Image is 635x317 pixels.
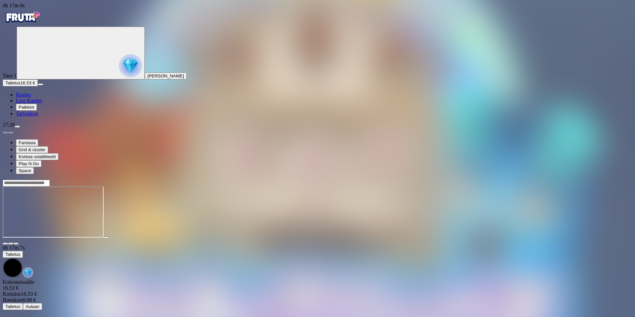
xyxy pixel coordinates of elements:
span: [PERSON_NAME] [147,73,184,78]
button: menu [38,83,43,85]
input: Search [3,180,50,186]
a: Fruta [3,21,43,26]
button: fullscreen icon [13,243,19,245]
button: chevron-down icon [8,243,13,245]
span: Grid & cluster [19,147,45,152]
iframe: Reactoonz [3,186,104,238]
button: prev slide [3,132,8,134]
span: Fantasia [19,140,36,145]
span: Aulaan [26,304,40,309]
div: Game menu [3,245,632,279]
img: reward progress [119,54,142,77]
nav: Primary [3,9,632,117]
button: Talletusplus icon16.53 € [3,79,38,86]
button: Fantasia [16,139,38,146]
img: Fruta [3,9,43,25]
a: Live Kasino [16,98,42,103]
span: 17:20 [3,122,15,128]
span: Space [19,168,31,173]
button: Korkea volatiliteetti [16,153,58,160]
button: play icon [104,237,109,239]
button: Talletus [3,303,23,310]
div: Kokonaissaldo [3,279,632,291]
span: Talletus [5,304,20,309]
span: Taso 1 [3,73,17,78]
button: [PERSON_NAME] [145,72,187,79]
span: Talletus [5,80,20,85]
div: 16.53 € [3,291,632,297]
button: Talletus [3,251,23,258]
span: user session time [3,245,25,251]
span: 16.53 € [20,80,35,85]
span: user session time [3,3,25,8]
button: Palkkiot [16,104,37,111]
span: Kotiutus [3,291,21,297]
img: reward-icon [23,267,33,278]
a: Kasino [16,92,31,97]
button: reward progress [17,27,145,79]
button: Grid & cluster [16,146,48,153]
div: 16.53 € [3,285,632,291]
span: Bonukset [3,297,23,303]
button: Play N Go [16,160,42,167]
span: Korkea volatiliteetti [19,154,56,159]
button: close icon [3,243,8,245]
button: menu [15,126,20,128]
button: next slide [8,132,13,134]
span: Play N Go [19,161,39,166]
button: Aulaan [23,303,42,310]
div: 0.00 € [3,297,632,303]
div: Game menu content [3,279,632,310]
span: Palkkiot [19,105,34,110]
span: Talletus [5,252,20,257]
a: Tarjoukset [16,111,38,116]
button: Space [16,167,34,174]
nav: Main menu [3,92,632,117]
